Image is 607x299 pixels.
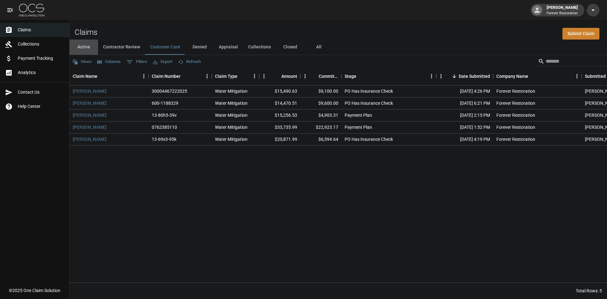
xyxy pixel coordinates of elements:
[300,121,341,134] div: $22,923.17
[528,72,537,81] button: Sort
[436,85,493,97] div: [DATE] 4:26 PM
[73,136,107,142] a: [PERSON_NAME]
[75,28,97,37] h2: Claims
[98,40,145,55] button: Contractor Review
[243,40,276,55] button: Collections
[214,40,243,55] button: Appraisal
[215,100,248,106] div: Water Mitigation
[341,67,436,85] div: Stage
[496,124,535,130] div: Forever Restoration
[19,4,44,16] img: ocs-logo-white-transparent.png
[185,40,214,55] button: Denied
[345,112,372,118] div: Payment Plan
[345,67,356,85] div: Stage
[356,72,365,81] button: Sort
[215,136,248,142] div: Water Mitigation
[259,67,300,85] div: Amount
[18,103,64,110] span: Help Center
[547,11,578,16] p: Forever Restoration
[259,109,300,121] div: $15,256.53
[181,72,189,81] button: Sort
[345,136,393,142] div: PO Has Insurance Check
[73,124,107,130] a: [PERSON_NAME]
[496,100,535,106] div: Forever Restoration
[450,72,459,81] button: Sort
[304,40,333,55] button: All
[250,72,259,81] button: Menu
[151,57,174,67] button: Export
[215,112,248,118] div: Water Mitigation
[73,100,107,106] a: [PERSON_NAME]
[345,124,372,130] div: Payment Plan
[73,67,97,85] div: Claim Name
[139,72,149,81] button: Menu
[300,72,310,81] button: Menu
[300,67,341,85] div: Committed Amount
[18,89,64,96] span: Contact Us
[345,88,393,94] div: PO Has Insurance Check
[436,97,493,109] div: [DATE] 6:21 PM
[73,88,107,94] a: [PERSON_NAME]
[300,109,341,121] div: $4,903.31
[152,88,187,94] div: 30004467222025
[70,40,98,55] button: Active
[493,67,582,85] div: Company Name
[125,57,149,67] button: Show filters
[496,88,535,94] div: Forever Restoration
[562,28,599,40] a: Submit Claim
[259,85,300,97] div: $15,490.63
[152,112,177,118] div: 13-80h5-39v
[300,85,341,97] div: $9,100.00
[300,97,341,109] div: $9,600.00
[459,67,490,85] div: Date Submitted
[300,134,341,146] div: $6,594.64
[215,88,248,94] div: Water Mitigation
[496,67,528,85] div: Company Name
[259,72,269,81] button: Menu
[319,67,338,85] div: Committed Amount
[71,57,93,67] button: Views
[544,4,580,16] div: [PERSON_NAME]
[259,97,300,109] div: $14,470.51
[436,134,493,146] div: [DATE] 4:19 PM
[436,67,493,85] div: Date Submitted
[496,112,535,118] div: Forever Restoration
[496,136,535,142] div: Forever Restoration
[281,67,297,85] div: Amount
[259,121,300,134] div: $33,735.99
[202,72,212,81] button: Menu
[73,112,107,118] a: [PERSON_NAME]
[436,72,446,81] button: Menu
[18,27,64,33] span: Claims
[152,100,178,106] div: 600-1188329
[273,72,281,81] button: Sort
[259,134,300,146] div: $20,871.99
[276,40,304,55] button: Closed
[538,56,606,68] div: Search
[97,72,106,81] button: Sort
[18,41,64,47] span: Collections
[572,72,582,81] button: Menu
[152,124,177,130] div: 0762385110
[152,136,176,142] div: 13-69x3-95k
[96,57,122,67] button: Select columns
[436,121,493,134] div: [DATE] 1:52 PM
[152,67,181,85] div: Claim Number
[427,72,436,81] button: Menu
[576,288,602,294] div: Total Rows: 5
[4,4,16,16] button: open drawer
[70,40,607,55] div: dynamic tabs
[310,72,319,81] button: Sort
[149,67,212,85] div: Claim Number
[237,72,246,81] button: Sort
[215,124,248,130] div: Water Mitigation
[145,40,185,55] button: Customer Care
[18,55,64,62] span: Payment Tracking
[212,67,259,85] div: Claim Type
[345,100,393,106] div: PO Has Insurance Check
[215,67,237,85] div: Claim Type
[18,69,64,76] span: Analytics
[176,57,202,67] button: Refresh
[9,287,60,294] div: © 2025 One Claim Solution
[70,67,149,85] div: Claim Name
